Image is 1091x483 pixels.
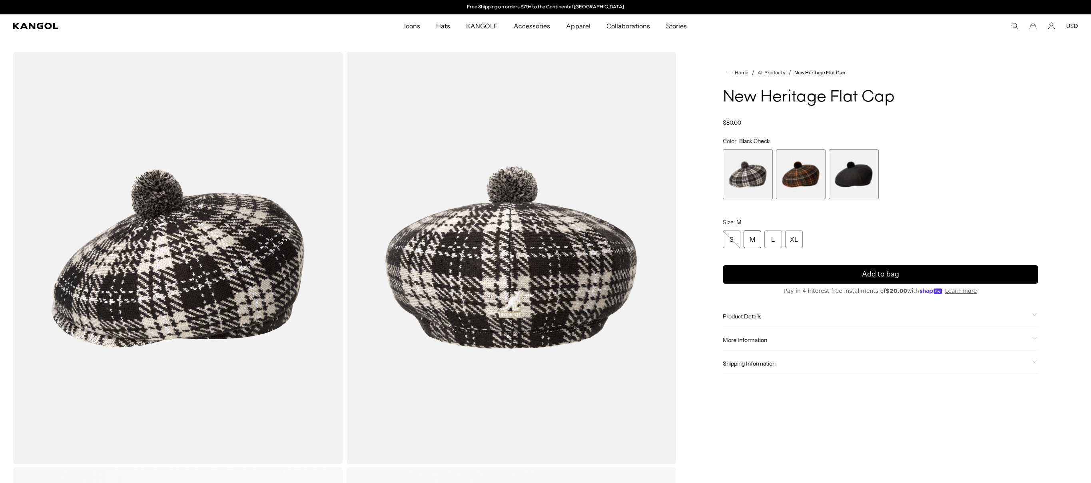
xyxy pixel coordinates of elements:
div: 1 of 2 [463,4,628,10]
span: Product Details [723,313,1029,320]
label: Solid Black [829,149,879,199]
span: More Information [723,336,1029,344]
a: KANGOLF [458,14,506,38]
div: XL [785,231,803,248]
li: / [785,68,791,78]
a: Account [1048,22,1055,30]
h1: New Heritage Flat Cap [723,89,1038,106]
slideshow-component: Announcement bar [463,4,628,10]
nav: breadcrumbs [723,68,1038,78]
a: Free Shipping on orders $79+ to the Continental [GEOGRAPHIC_DATA] [467,4,624,10]
span: Color [723,137,736,145]
a: Accessories [506,14,558,38]
a: Icons [396,14,428,38]
span: Apparel [566,14,590,38]
span: $80.00 [723,119,741,126]
label: Espresso Check [776,149,826,199]
span: KANGOLF [466,14,498,38]
span: Icons [404,14,420,38]
span: Black Check [739,137,770,145]
span: Size [723,219,734,226]
li: / [748,68,754,78]
button: Cart [1029,22,1037,30]
a: Apparel [558,14,598,38]
a: Home [726,69,748,76]
label: Black Check [723,149,773,199]
span: Add to bag [862,269,899,280]
span: Home [733,70,748,76]
a: Hats [428,14,458,38]
div: S [723,231,740,248]
span: Hats [436,14,450,38]
img: color-black-check [346,52,676,464]
button: Add to bag [723,265,1038,284]
div: Announcement [463,4,628,10]
a: New Heritage Flat Cap [794,70,845,76]
div: 3 of 3 [829,149,879,199]
span: Collaborations [606,14,650,38]
a: All Products [758,70,785,76]
summary: Search here [1011,22,1018,30]
div: M [744,231,761,248]
span: Accessories [514,14,550,38]
img: color-black-check [13,52,343,464]
a: Collaborations [598,14,658,38]
span: Shipping Information [723,360,1029,367]
div: L [764,231,782,248]
div: 1 of 3 [723,149,773,199]
a: Kangol [13,23,268,29]
span: Stories [666,14,687,38]
div: 2 of 3 [776,149,826,199]
span: M [736,219,742,226]
button: USD [1066,22,1078,30]
a: Stories [658,14,695,38]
